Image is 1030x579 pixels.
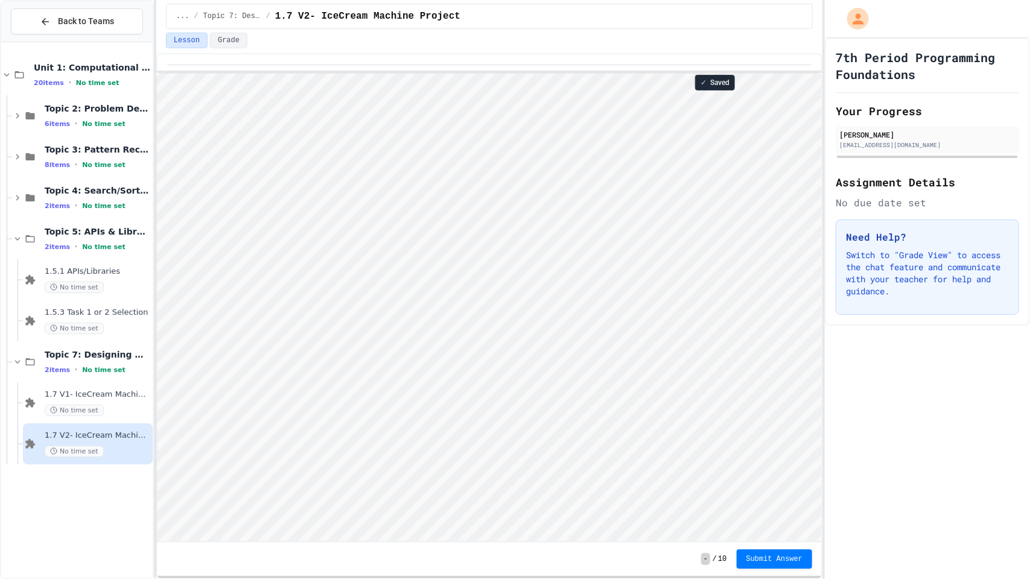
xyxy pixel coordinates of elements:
[45,243,70,251] span: 2 items
[45,144,150,155] span: Topic 3: Pattern Recognition and Abstraction
[846,249,1009,297] p: Switch to "Grade View" to access the chat feature and communicate with your teacher for help and ...
[45,308,150,318] span: 1.5.3 Task 1 or 2 Selection
[69,78,71,87] span: •
[157,74,822,542] iframe: Snap! Programming Environment
[718,554,726,564] span: 10
[45,405,104,416] span: No time set
[45,185,150,196] span: Topic 4: Search/Sort Algorithims & Algorithimic Efficency
[45,446,104,457] span: No time set
[34,62,150,73] span: Unit 1: Computational Thinking and Problem Solving
[45,120,70,128] span: 6 items
[275,9,460,24] span: 1.7 V2- IceCream Machine Project
[194,11,198,21] span: /
[836,174,1019,191] h2: Assignment Details
[45,267,150,277] span: 1.5.1 APIs/Libraries
[45,431,150,441] span: 1.7 V2- IceCream Machine Project
[45,202,70,210] span: 2 items
[836,103,1019,119] h2: Your Progress
[713,554,717,564] span: /
[75,201,77,210] span: •
[45,366,70,374] span: 2 items
[266,11,270,21] span: /
[210,33,247,48] button: Grade
[45,323,104,334] span: No time set
[11,8,143,34] button: Back to Teams
[75,365,77,375] span: •
[45,349,150,360] span: Topic 7: Designing & Simulating Solutions
[839,129,1016,140] div: [PERSON_NAME]
[45,282,104,293] span: No time set
[45,226,150,237] span: Topic 5: APIs & Libraries
[846,230,1009,244] h3: Need Help?
[82,243,126,251] span: No time set
[58,15,114,28] span: Back to Teams
[836,195,1019,210] div: No due date set
[166,33,208,48] button: Lesson
[737,549,813,569] button: Submit Answer
[45,161,70,169] span: 8 items
[710,78,730,87] span: Saved
[701,78,707,87] span: ✓
[834,5,872,33] div: My Account
[839,141,1016,150] div: [EMAIL_ADDRESS][DOMAIN_NAME]
[82,202,126,210] span: No time set
[82,161,126,169] span: No time set
[76,79,119,87] span: No time set
[203,11,261,21] span: Topic 7: Designing & Simulating Solutions
[82,120,126,128] span: No time set
[82,366,126,374] span: No time set
[75,242,77,252] span: •
[746,554,803,564] span: Submit Answer
[45,390,150,400] span: 1.7 V1- IceCream Machine Project
[176,11,189,21] span: ...
[45,103,150,114] span: Topic 2: Problem Decomposition and Logic Structures
[75,119,77,128] span: •
[75,160,77,169] span: •
[836,49,1019,83] h1: 7th Period Programming Foundations
[701,553,710,565] span: -
[34,79,64,87] span: 20 items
